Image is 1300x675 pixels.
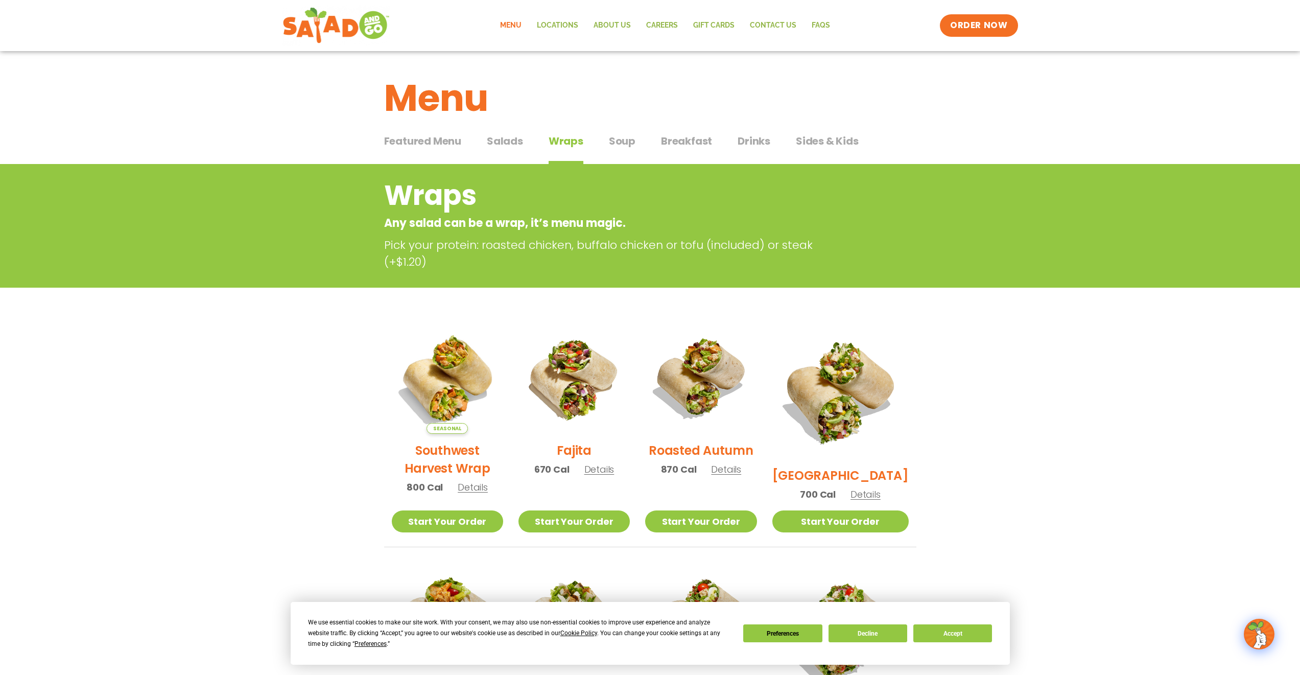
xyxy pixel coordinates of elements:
[940,14,1018,37] a: ORDER NOW
[950,19,1007,32] span: ORDER NOW
[645,563,757,674] img: Product photo for Cobb Wrap
[392,441,503,477] h2: Southwest Harvest Wrap
[913,624,992,642] button: Accept
[427,423,468,434] span: Seasonal
[738,133,770,149] span: Drinks
[686,14,742,37] a: GIFT CARDS
[492,14,529,37] a: Menu
[534,462,570,476] span: 670 Cal
[586,14,639,37] a: About Us
[407,480,443,494] span: 800 Cal
[661,133,712,149] span: Breakfast
[487,133,523,149] span: Salads
[549,133,583,149] span: Wraps
[772,322,909,459] img: Product photo for BBQ Ranch Wrap
[645,510,757,532] a: Start Your Order
[772,467,909,484] h2: [GEOGRAPHIC_DATA]
[711,463,741,476] span: Details
[384,133,461,149] span: Featured Menu
[354,640,387,647] span: Preferences
[639,14,686,37] a: Careers
[518,510,630,532] a: Start Your Order
[661,462,697,476] span: 870 Cal
[804,14,838,37] a: FAQs
[829,624,907,642] button: Decline
[560,630,597,637] span: Cookie Policy
[800,487,836,501] span: 700 Cal
[645,322,757,434] img: Product photo for Roasted Autumn Wrap
[392,322,503,434] img: Product photo for Southwest Harvest Wrap
[282,5,390,46] img: new-SAG-logo-768×292
[584,463,614,476] span: Details
[384,237,839,270] p: Pick your protein: roasted chicken, buffalo chicken or tofu (included) or steak (+$1.20)
[392,510,503,532] a: Start Your Order
[384,130,916,165] div: Tabbed content
[392,563,503,674] img: Product photo for Buffalo Chicken Wrap
[743,624,822,642] button: Preferences
[649,441,753,459] h2: Roasted Autumn
[850,488,881,501] span: Details
[742,14,804,37] a: Contact Us
[384,71,916,126] h1: Menu
[458,481,488,494] span: Details
[772,510,909,532] a: Start Your Order
[796,133,859,149] span: Sides & Kids
[518,563,630,674] img: Product photo for Caesar Wrap
[529,14,586,37] a: Locations
[308,617,731,649] div: We use essential cookies to make our site work. With your consent, we may also use non-essential ...
[557,441,592,459] h2: Fajita
[384,175,834,216] h2: Wraps
[609,133,635,149] span: Soup
[492,14,838,37] nav: Menu
[1245,620,1273,648] img: wpChatIcon
[384,215,834,231] p: Any salad can be a wrap, it’s menu magic.
[518,322,630,434] img: Product photo for Fajita Wrap
[291,602,1010,665] div: Cookie Consent Prompt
